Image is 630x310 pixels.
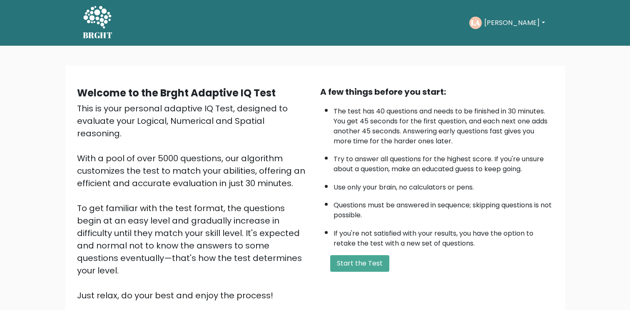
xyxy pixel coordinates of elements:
[334,224,553,248] li: If you're not satisfied with your results, you have the option to retake the test with a new set ...
[334,196,553,220] li: Questions must be answered in sequence; skipping questions is not possible.
[334,102,553,146] li: The test has 40 questions and needs to be finished in 30 minutes. You get 45 seconds for the firs...
[334,150,553,174] li: Try to answer all questions for the highest score. If you're unsure about a question, make an edu...
[330,255,389,272] button: Start the Test
[471,18,480,27] text: LA
[77,102,310,302] div: This is your personal adaptive IQ Test, designed to evaluate your Logical, Numerical and Spatial ...
[482,17,547,28] button: [PERSON_NAME]
[83,30,113,40] h5: BRGHT
[77,86,276,100] b: Welcome to the Brght Adaptive IQ Test
[320,86,553,98] div: A few things before you start:
[334,178,553,192] li: Use only your brain, no calculators or pens.
[83,3,113,42] a: BRGHT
